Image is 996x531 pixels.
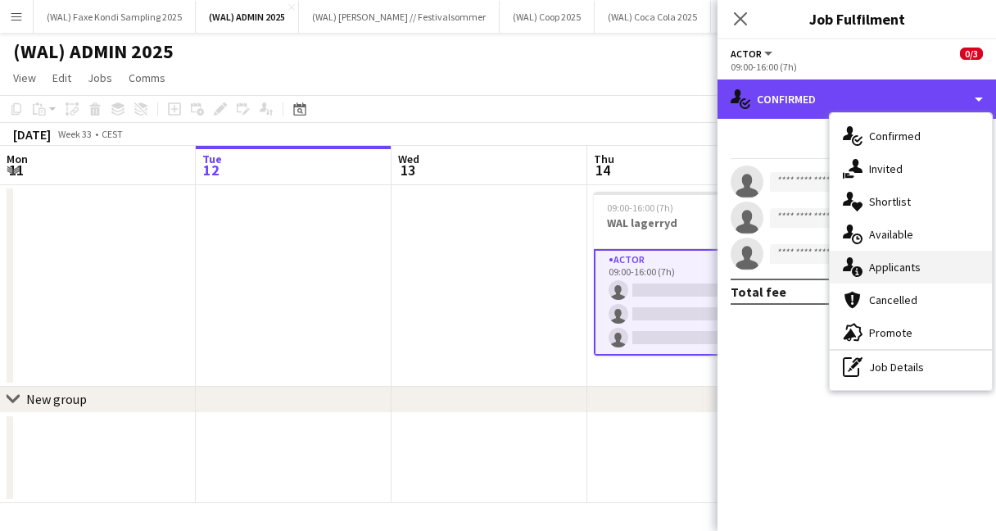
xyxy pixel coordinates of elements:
span: Edit [52,70,71,85]
span: 12 [200,161,222,179]
a: Jobs [81,67,119,88]
a: View [7,67,43,88]
h1: (WAL) ADMIN 2025 [13,39,174,64]
div: Confirmed [830,120,992,152]
span: 11 [4,161,28,179]
app-job-card: 09:00-16:00 (7h)0/3WAL lagerryd1 RoleActor3A0/309:00-16:00 (7h) [594,192,777,356]
a: Edit [46,67,78,88]
div: Applicants [830,251,992,284]
div: Total fee [731,284,786,300]
span: 0/3 [960,48,983,60]
span: Wed [398,152,419,166]
span: View [13,70,36,85]
div: Job Details [830,351,992,383]
button: (WAL) ADMIN 2025 [196,1,299,33]
button: (WAL) [PERSON_NAME] // Festivalsommer [299,1,500,33]
h3: Job Fulfilment [718,8,996,29]
span: Thu [594,152,614,166]
div: CEST [102,128,123,140]
div: Cancelled [830,284,992,316]
div: Promote [830,316,992,349]
span: Tue [202,152,222,166]
div: [DATE] [13,126,51,143]
div: Shortlist [830,185,992,218]
button: (WAL) Faxe Kondi Sampling 2025 [34,1,196,33]
span: Actor [731,48,762,60]
span: 14 [591,161,614,179]
span: Comms [129,70,165,85]
button: Actor [731,48,775,60]
span: 09:00-16:00 (7h) [607,202,673,214]
div: New group [26,391,87,407]
a: Comms [122,67,172,88]
div: Available [830,218,992,251]
div: Invited [830,152,992,185]
h3: WAL lagerryd [594,216,777,230]
app-card-role: Actor3A0/309:00-16:00 (7h) [594,249,777,356]
span: 13 [396,161,419,179]
span: Mon [7,152,28,166]
span: Week 33 [54,128,95,140]
div: Confirmed [718,79,996,119]
button: (WAL) Coop 2025 [500,1,595,33]
span: Jobs [88,70,112,85]
button: (WAL) Coca Cola 2025 [595,1,711,33]
div: 09:00-16:00 (7h) [731,61,983,73]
